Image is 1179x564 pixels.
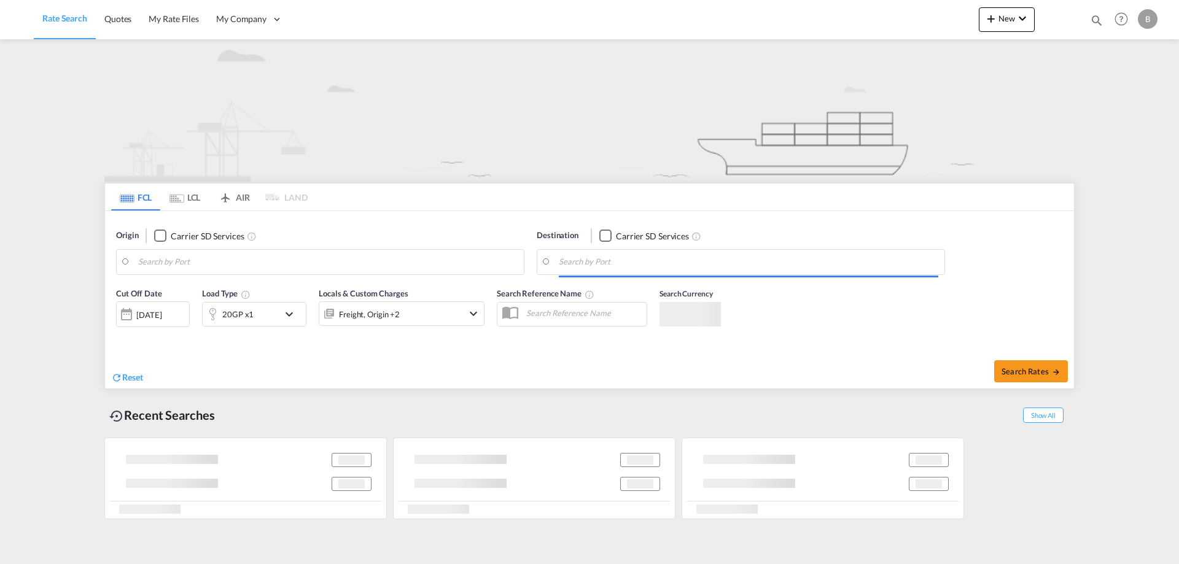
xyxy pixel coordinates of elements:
md-icon: icon-chevron-down [282,307,303,322]
span: Search Currency [660,289,713,298]
md-icon: icon-refresh [111,372,122,383]
span: Search Reference Name [497,288,594,298]
div: Recent Searches [104,401,220,429]
span: New [984,14,1030,23]
span: Quotes [104,14,131,24]
md-icon: icon-arrow-right [1052,368,1060,376]
md-pagination-wrapper: Use the left and right arrow keys to navigate between tabs [111,183,308,211]
md-icon: Unchecked: Search for CY (Container Yard) services for all selected carriers.Checked : Search for... [247,231,257,241]
span: Locals & Custom Charges [319,288,408,298]
img: new-FCL.png [104,39,1075,182]
md-icon: icon-plus 400-fg [984,11,998,26]
span: Rate Search [42,13,87,23]
md-icon: Unchecked: Search for CY (Container Yard) services for all selected carriers.Checked : Search for... [691,231,701,241]
span: Help [1111,9,1132,29]
md-icon: icon-chevron-down [466,306,481,321]
div: Freight Origin Destination Dock Stuffingicon-chevron-down [319,301,484,326]
div: Help [1111,9,1138,31]
md-icon: Your search will be saved by the below given name [585,290,594,299]
md-icon: Select multiple loads to view rates [241,290,251,299]
div: [DATE] [136,309,161,320]
md-icon: icon-chevron-down [1015,11,1030,26]
span: Reset [122,372,143,382]
md-tab-item: LCL [160,183,209,211]
span: Cut Off Date [116,288,162,298]
input: Search Reference Name [520,304,647,322]
span: My Company [216,13,267,25]
div: [DATE] [116,301,190,327]
div: Origin Checkbox No InkUnchecked: Search for CY (Container Yard) services for all selected carrier... [105,211,1074,388]
div: icon-refreshReset [111,371,143,385]
md-datepicker: Select [116,326,125,342]
div: B [1138,9,1158,29]
input: Search by Port [138,253,518,271]
md-checkbox: Checkbox No Ink [154,230,244,242]
button: icon-plus 400-fgNewicon-chevron-down [979,7,1035,32]
div: Freight Origin Destination Dock Stuffing [339,306,400,323]
div: 20GP x1 [222,306,254,323]
input: Search by Port [559,253,938,271]
md-checkbox: Checkbox No Ink [599,230,689,242]
button: Search Ratesicon-arrow-right [994,360,1068,382]
div: icon-magnify [1090,14,1103,32]
md-tab-item: FCL [111,183,160,211]
span: Search Rates [1002,366,1060,376]
span: Load Type [202,288,251,298]
span: My Rate Files [149,14,199,24]
md-icon: icon-backup-restore [109,409,124,423]
div: Carrier SD Services [171,230,244,242]
div: 20GP x1icon-chevron-down [202,302,306,326]
md-icon: icon-airplane [218,190,233,199]
md-tab-item: AIR [209,183,259,211]
span: Origin [116,230,138,242]
span: Show All [1023,408,1064,423]
md-icon: icon-magnify [1090,14,1103,27]
span: Destination [537,230,578,242]
div: Carrier SD Services [616,230,689,242]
